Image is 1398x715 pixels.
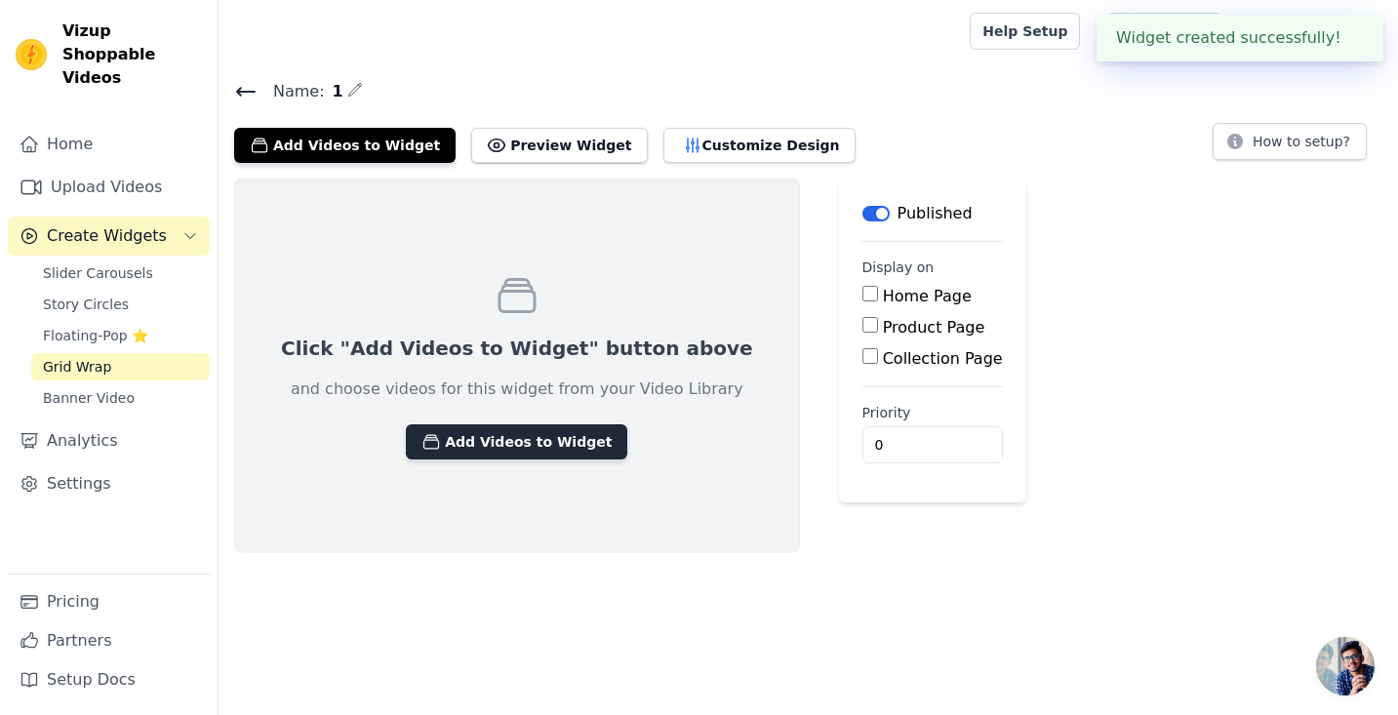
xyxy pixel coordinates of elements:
label: Home Page [883,287,972,305]
a: Banner Video [31,384,210,412]
a: Story Circles [31,291,210,318]
a: Pricing [8,582,210,621]
label: Product Page [883,318,985,337]
a: Settings [8,464,210,503]
button: C CALMINGZENT [1236,14,1382,49]
span: 1 [325,80,343,103]
button: Create Widgets [8,217,210,256]
a: Floating-Pop ⭐ [31,322,210,349]
a: Partners [8,621,210,660]
button: How to setup? [1213,123,1367,160]
div: Widget created successfully! [1097,15,1383,61]
img: Vizup [16,39,47,70]
legend: Display on [862,258,935,277]
span: Slider Carousels [43,263,153,283]
span: Grid Wrap [43,357,111,377]
button: Customize Design [663,128,856,163]
a: Grid Wrap [31,353,210,380]
p: Click "Add Videos to Widget" button above [281,335,753,362]
button: Close [1341,26,1364,50]
button: Preview Widget [471,128,647,163]
span: Name: [258,80,325,103]
a: Home [8,125,210,164]
span: Floating-Pop ⭐ [43,326,148,345]
button: Add Videos to Widget [406,424,627,459]
span: Vizup Shoppable Videos [62,20,202,90]
span: Story Circles [43,295,129,314]
a: Book Demo [1107,13,1219,50]
div: Chat öffnen [1316,637,1375,695]
label: Priority [862,403,1003,422]
span: Banner Video [43,388,135,408]
a: Setup Docs [8,660,210,699]
p: CALMINGZENT [1267,14,1382,49]
p: Published [898,202,973,225]
div: Edit Name [347,78,363,104]
a: Analytics [8,421,210,460]
a: Help Setup [970,13,1080,50]
label: Collection Page [883,349,1003,368]
span: Create Widgets [47,224,167,248]
a: Slider Carousels [31,259,210,287]
button: Add Videos to Widget [234,128,456,163]
a: How to setup? [1213,137,1367,155]
p: and choose videos for this widget from your Video Library [291,377,743,401]
a: Upload Videos [8,168,210,207]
